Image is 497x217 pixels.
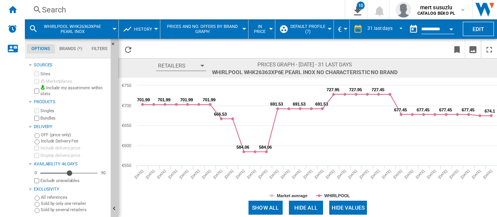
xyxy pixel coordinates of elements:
[134,169,144,179] tspan: [DATE]
[338,19,346,39] button: €
[41,207,108,213] label: Sold by several retailers
[34,116,39,121] input: Bundles
[35,196,40,201] input: All references
[34,161,108,167] div: Availability 46 Days
[212,61,398,68] span: Prices graph - [DATE] - 31 last days
[40,115,108,121] label: Bundles
[367,23,406,36] md-select: REPORTS.WIZARD.STEPS.REPORT.STEPS.REPORT_OPTIONS.PERIOD: 31 last days
[404,169,414,179] tspan: [DATE]
[394,108,407,112] tspan: 677.45
[40,145,108,151] label: Include delivery price
[485,109,495,113] tspan: 674.1
[367,26,393,31] div: 31 last days
[122,103,131,108] tspan: €700
[289,201,323,215] button: Hide all
[212,169,223,179] tspan: [DATE]
[302,169,313,179] tspan: [DATE]
[158,97,170,102] tspan: 701.99
[417,11,455,16] b: CATALOG BEKO PL
[393,169,403,179] tspan: [DATE]
[40,85,45,90] img: mysite-bg-18x18.png
[40,78,108,84] label: Marketplaces
[471,169,482,179] tspan: [DATE]
[34,178,39,183] input: Display delivery price
[33,170,39,176] div: 0
[439,108,452,112] tspan: 677.45
[214,112,227,116] tspan: 666.53
[145,169,156,179] tspan: [DATE]
[236,145,249,149] tspan: 584.06
[27,44,55,54] md-tab-item: Options
[426,169,437,179] tspan: [DATE]
[449,169,459,179] tspan: [DATE]
[325,169,335,179] tspan: [DATE]
[270,102,283,106] tspan: 691.53
[40,108,108,114] label: Singles
[290,19,330,39] button: Default profile (7)
[248,201,283,215] button: Show all
[164,19,244,39] button: Prices and No. offers by brand graph
[34,124,108,130] div: Delivery
[35,208,40,213] input: Sold by several retailers
[134,19,156,39] button: History
[252,24,267,34] span: In price
[167,169,178,179] tspan: [DATE]
[438,169,448,179] tspan: [DATE]
[41,138,108,144] label: Include Delivery Fee
[40,71,108,77] label: Sites
[41,132,108,138] label: OFF (price only)
[34,79,39,84] input: Marketplaces
[235,169,245,179] tspan: [DATE]
[336,169,347,179] tspan: [DATE]
[201,169,212,179] tspan: [DATE]
[370,169,381,179] tspan: [DATE]
[252,19,271,39] button: In price
[120,40,136,58] button: Reload
[40,169,97,177] md-slider: Availability
[257,169,268,179] tspan: [DATE]
[460,169,471,179] tspan: [DATE]
[40,178,108,184] label: Exclude unavailables
[449,40,465,58] button: Bookmark this report
[34,186,108,193] div: Exclusivity
[180,97,193,102] tspan: 701.99
[324,193,350,198] tspan: WHIRLPOOL
[122,83,131,88] tspan: €750
[156,61,206,71] button: Retailers
[327,87,339,92] tspan: 727.95
[481,40,497,58] button: Maximize
[34,71,39,76] input: Sites
[417,3,455,11] span: mert susuzlu
[41,24,104,34] span: WHIRLPOOL WHK26363XP6E PEARL INOX
[277,193,308,198] tspan: Market average
[396,2,411,17] img: profile.jpg
[415,169,426,179] tspan: [DATE]
[483,169,493,179] tspan: [DATE]
[179,169,189,179] tspan: [DATE]
[269,169,279,179] tspan: [DATE]
[462,108,474,112] tspan: 677.45
[259,145,272,149] tspan: 584.06
[34,99,108,105] div: Products
[122,143,131,148] tspan: €600
[293,102,306,106] tspan: 691.53
[99,170,108,176] div: 90
[212,68,398,76] span: WHIRLPOOL WHK26363XP6E PEARL INOX No characteristic No brand
[463,22,494,36] button: Edit
[35,202,40,207] input: Sold by only one retailer
[122,163,131,168] tspan: €550
[381,169,392,179] tspan: [DATE]
[34,146,39,151] input: Include delivery price
[190,169,200,179] tspan: [DATE]
[34,108,39,113] input: Singles
[40,153,108,158] label: Display delivery price
[29,19,115,39] div: WHIRLPOOL WHK26363XP6E PEARL INOX
[359,169,369,179] tspan: [DATE]
[279,19,330,39] div: Default profile (7)
[465,40,481,58] button: Download as image
[122,123,131,128] tspan: €650
[134,27,152,32] span: History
